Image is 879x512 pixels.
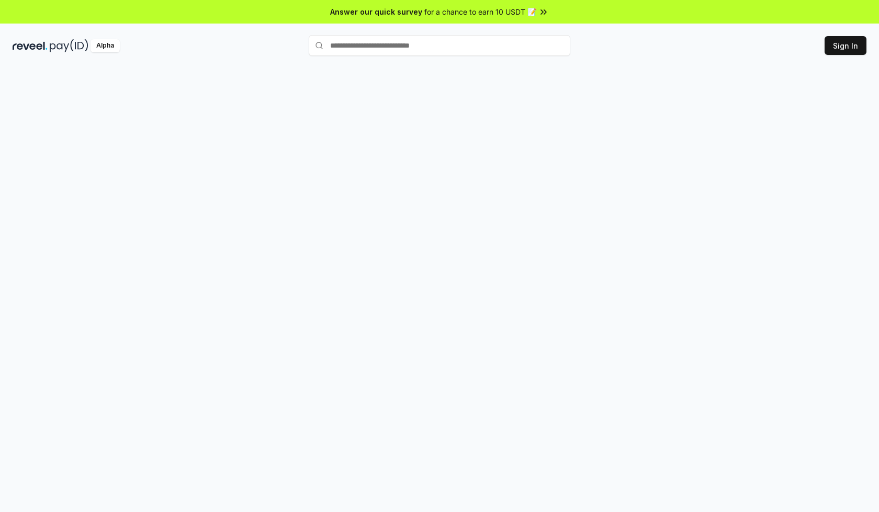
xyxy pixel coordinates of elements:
[50,39,88,52] img: pay_id
[424,6,536,17] span: for a chance to earn 10 USDT 📝
[13,39,48,52] img: reveel_dark
[91,39,120,52] div: Alpha
[330,6,422,17] span: Answer our quick survey
[825,36,866,55] button: Sign In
